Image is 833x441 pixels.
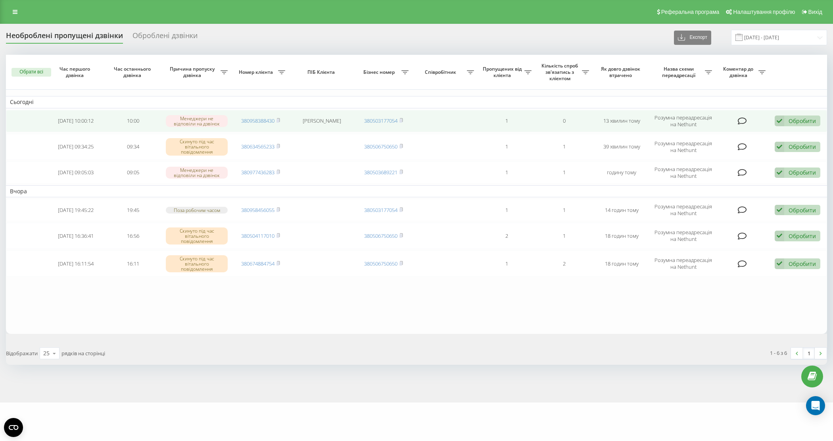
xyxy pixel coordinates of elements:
span: Час першого дзвінка [54,66,98,78]
td: 1 [535,223,593,249]
span: ПІБ Клієнта [296,69,348,75]
div: Менеджери не відповіли на дзвінок [166,115,228,127]
td: [DATE] 09:34:25 [47,134,105,160]
a: 380977436283 [241,169,274,176]
td: 18 годин тому [593,250,651,277]
div: Поза робочим часом [166,207,228,214]
span: Причина пропуску дзвінка [166,66,221,78]
td: 09:34 [104,134,162,160]
a: 380674884754 [241,260,274,267]
td: [DATE] 10:00:12 [47,110,105,132]
td: 13 хвилин тому [593,110,651,132]
div: 25 [43,349,50,357]
div: Обробити [789,117,816,125]
a: 1 [803,348,815,359]
span: рядків на сторінці [61,350,105,357]
td: Розумна переадресація на Nethunt [651,110,716,132]
td: 16:11 [104,250,162,277]
span: Номер клієнта [236,69,278,75]
a: 380958388430 [241,117,274,124]
span: Вихід [808,9,822,15]
button: Open CMP widget [4,418,23,437]
div: Менеджери не відповіли на дзвінок [166,167,228,179]
span: Як довго дзвінок втрачено [599,66,644,78]
td: 14 годин тому [593,199,651,221]
span: Коментар до дзвінка [720,66,758,78]
div: Обробити [789,260,816,268]
td: 19:45 [104,199,162,221]
td: Розумна переадресація на Nethunt [651,162,716,184]
a: 380958456055 [241,206,274,214]
td: 1 [478,250,535,277]
td: 10:00 [104,110,162,132]
td: Вчора [6,185,827,197]
span: Налаштування профілю [733,9,795,15]
a: 380503177054 [364,206,397,214]
span: Пропущених від клієнта [482,66,524,78]
td: [DATE] 19:45:22 [47,199,105,221]
td: 1 [478,199,535,221]
div: 1 - 6 з 6 [770,349,787,357]
a: 380506750650 [364,143,397,150]
td: 09:05 [104,162,162,184]
div: Обробити [789,169,816,176]
span: Назва схеми переадресації [654,66,705,78]
div: Скинуто під час вітального повідомлення [166,227,228,245]
td: 1 [535,199,593,221]
a: 380506750650 [364,260,397,267]
a: 380634565233 [241,143,274,150]
td: [PERSON_NAME] [289,110,355,132]
td: 16:56 [104,223,162,249]
button: Обрати всі [12,68,51,77]
td: Розумна переадресація на Nethunt [651,250,716,277]
td: 1 [478,134,535,160]
div: Скинуто під час вітального повідомлення [166,255,228,273]
td: 18 годин тому [593,223,651,249]
td: 1 [535,134,593,160]
td: Сьогодні [6,96,827,108]
td: [DATE] 16:36:41 [47,223,105,249]
td: 1 [478,110,535,132]
div: Скинуто під час вітального повідомлення [166,138,228,156]
a: 380503177054 [364,117,397,124]
div: Обробити [789,143,816,150]
span: Відображати [6,350,38,357]
div: Обробити [789,232,816,240]
span: Кількість спроб зв'язатись з клієнтом [539,63,582,81]
div: Оброблені дзвінки [132,31,198,44]
span: Час останнього дзвінка [111,66,155,78]
span: Реферальна програма [661,9,720,15]
td: 2 [535,250,593,277]
td: [DATE] 09:05:03 [47,162,105,184]
td: 1 [535,162,593,184]
span: Бізнес номер [359,69,401,75]
span: Співробітник [416,69,467,75]
td: [DATE] 16:11:54 [47,250,105,277]
button: Експорт [674,31,711,45]
a: 380503689221 [364,169,397,176]
td: 39 хвилин тому [593,134,651,160]
td: Розумна переадресація на Nethunt [651,134,716,160]
td: 0 [535,110,593,132]
td: Розумна переадресація на Nethunt [651,223,716,249]
a: 380504117010 [241,232,274,239]
div: Необроблені пропущені дзвінки [6,31,123,44]
div: Open Intercom Messenger [806,396,825,415]
div: Обробити [789,206,816,214]
td: Розумна переадресація на Nethunt [651,199,716,221]
td: 1 [478,162,535,184]
td: 2 [478,223,535,249]
a: 380506750650 [364,232,397,239]
td: годину тому [593,162,651,184]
